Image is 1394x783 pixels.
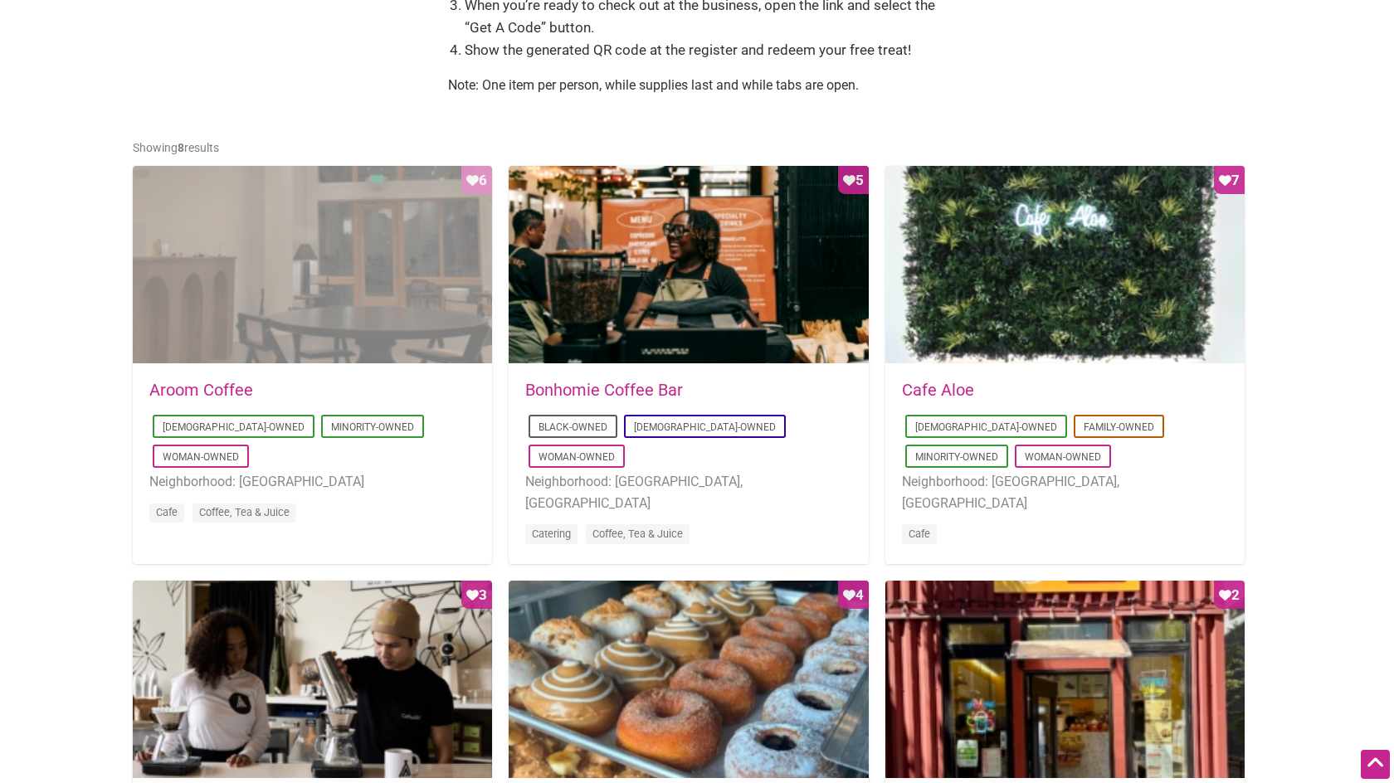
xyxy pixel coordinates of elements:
[634,421,776,433] a: [DEMOGRAPHIC_DATA]-Owned
[1084,421,1154,433] a: Family-Owned
[465,39,946,61] li: Show the generated QR code at the register and redeem your free treat!
[1025,451,1101,463] a: Woman-Owned
[149,380,253,400] a: Aroom Coffee
[149,471,475,493] li: Neighborhood: [GEOGRAPHIC_DATA]
[163,421,305,433] a: [DEMOGRAPHIC_DATA]-Owned
[539,451,615,463] a: Woman-Owned
[156,506,178,518] a: Cafe
[163,451,239,463] a: Woman-Owned
[902,471,1228,513] li: Neighborhood: [GEOGRAPHIC_DATA], [GEOGRAPHIC_DATA]
[178,141,184,154] b: 8
[539,421,607,433] a: Black-Owned
[592,528,683,540] a: Coffee, Tea & Juice
[915,451,998,463] a: Minority-Owned
[902,380,974,400] a: Cafe Aloe
[525,471,851,513] li: Neighborhood: [GEOGRAPHIC_DATA], [GEOGRAPHIC_DATA]
[331,421,414,433] a: Minority-Owned
[199,506,290,518] a: Coffee, Tea & Juice
[525,380,683,400] a: Bonhomie Coffee Bar
[915,421,1057,433] a: [DEMOGRAPHIC_DATA]-Owned
[133,141,219,154] span: Showing results
[448,75,946,96] p: Note: One item per person, while supplies last and while tabs are open.
[532,528,571,540] a: Catering
[1361,750,1390,779] div: Scroll Back to Top
[909,528,930,540] a: Cafe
